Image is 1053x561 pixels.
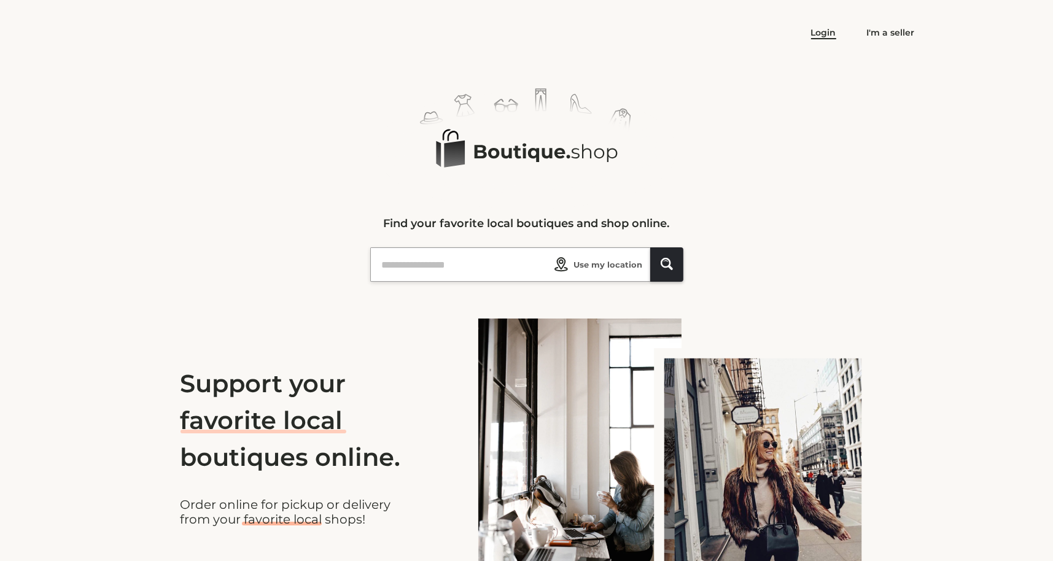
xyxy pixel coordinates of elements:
[811,27,836,38] a: Login
[370,214,683,233] p: Find your favorite local boutiques and shop online.
[181,497,478,527] span: Order online for pickup or delivery from your favorite local shops!
[181,368,401,472] span: Support your favorite local boutiques online.
[574,258,643,271] span: Use my location
[867,27,915,38] a: I'm a seller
